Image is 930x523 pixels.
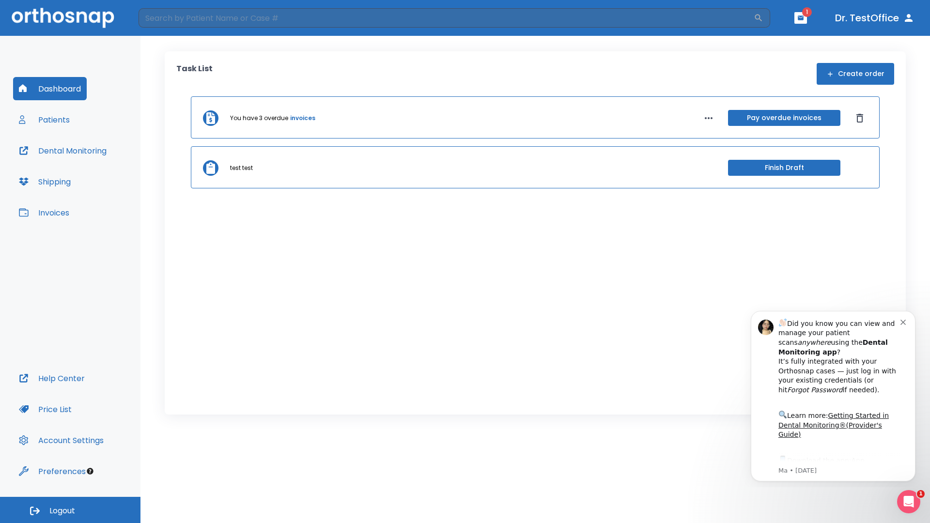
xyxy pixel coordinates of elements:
[164,15,172,23] button: Dismiss notification
[728,160,840,176] button: Finish Draft
[13,108,76,131] button: Patients
[817,63,894,85] button: Create order
[230,114,288,123] p: You have 3 overdue
[42,164,164,173] p: Message from Ma, sent 7w ago
[13,367,91,390] button: Help Center
[897,490,920,513] iframe: Intercom live chat
[12,8,114,28] img: Orthosnap
[802,7,812,17] span: 1
[13,170,77,193] button: Shipping
[736,302,930,487] iframe: Intercom notifications message
[42,154,128,172] a: App Store
[13,139,112,162] button: Dental Monitoring
[13,460,92,483] button: Preferences
[13,201,75,224] button: Invoices
[230,164,253,172] p: test test
[290,114,315,123] a: invoices
[49,506,75,516] span: Logout
[831,9,918,27] button: Dr. TestOffice
[86,467,94,476] div: Tooltip anchor
[917,490,925,498] span: 1
[139,8,754,28] input: Search by Patient Name or Case #
[13,398,77,421] button: Price List
[176,63,213,85] p: Task List
[13,429,109,452] button: Account Settings
[728,110,840,126] button: Pay overdue invoices
[852,110,868,126] button: Dismiss
[13,77,87,100] button: Dashboard
[42,152,164,201] div: Download the app: | ​ Let us know if you need help getting started!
